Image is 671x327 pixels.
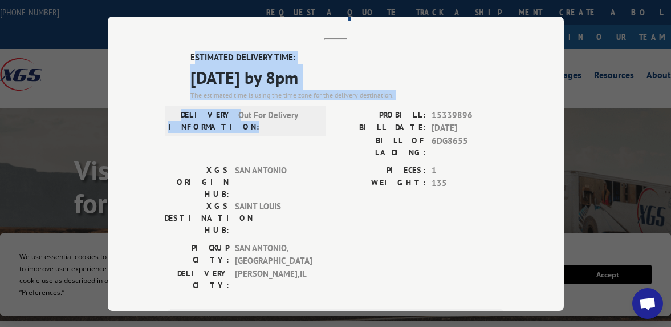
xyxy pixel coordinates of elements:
[632,288,663,319] div: Open chat
[235,241,312,267] span: SAN ANTONIO , [GEOGRAPHIC_DATA]
[190,51,507,64] label: ESTIMATED DELIVERY TIME:
[432,122,507,135] span: [DATE]
[336,108,426,122] label: PROBILL:
[190,90,507,100] div: The estimated time is using the time zone for the delivery destination.
[238,108,315,132] span: Out For Delivery
[235,267,312,291] span: [PERSON_NAME] , IL
[432,177,507,190] span: 135
[165,241,229,267] label: PICKUP CITY:
[165,200,229,236] label: XGS DESTINATION HUB:
[432,134,507,158] span: 6DG8655
[336,164,426,177] label: PIECES:
[336,134,426,158] label: BILL OF LADING:
[432,164,507,177] span: 1
[336,177,426,190] label: WEIGHT:
[190,64,507,90] span: [DATE] by 8pm
[432,108,507,122] span: 15339896
[336,122,426,135] label: BILL DATE:
[165,1,507,23] h2: Track Shipment
[165,164,229,200] label: XGS ORIGIN HUB:
[165,267,229,291] label: DELIVERY CITY:
[168,108,233,132] label: DELIVERY INFORMATION:
[235,164,312,200] span: SAN ANTONIO
[235,200,312,236] span: SAINT LOUIS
